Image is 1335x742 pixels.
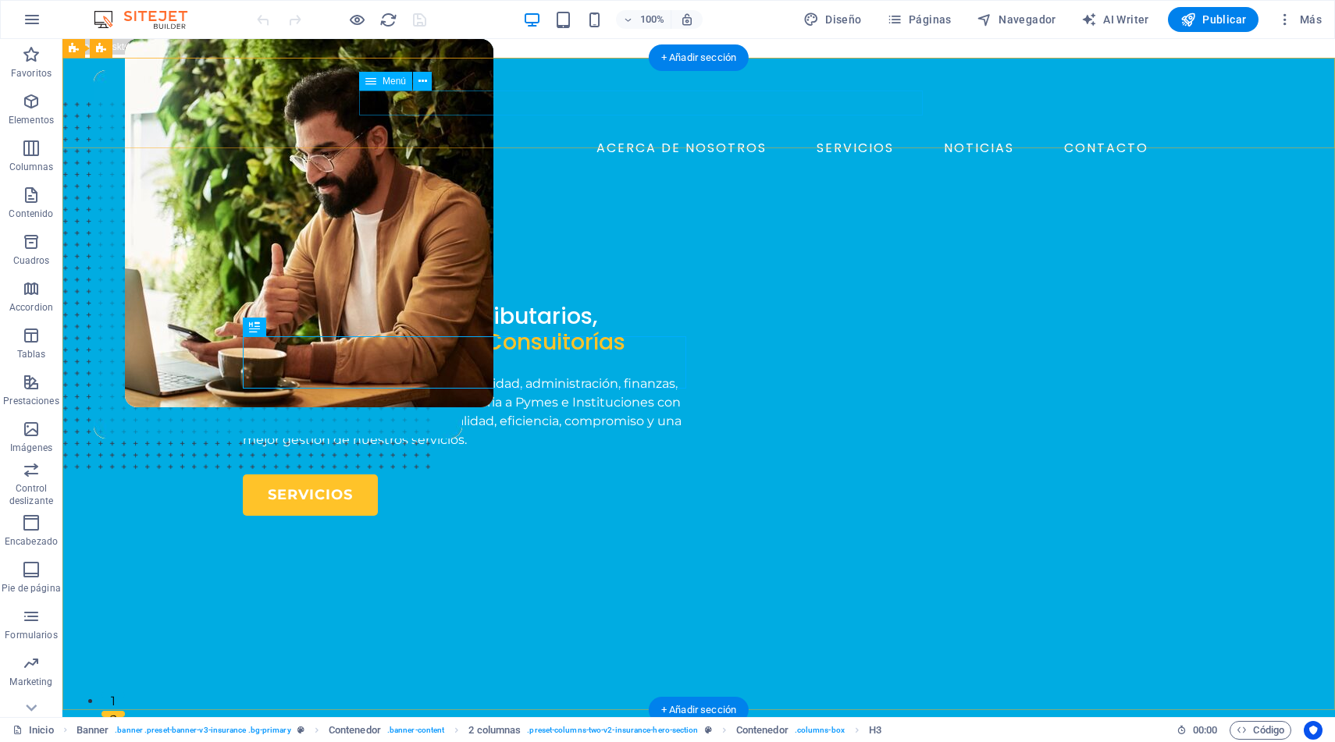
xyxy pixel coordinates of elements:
[1304,721,1323,740] button: Usercentrics
[970,7,1063,32] button: Navegador
[5,629,57,641] p: Formularios
[9,208,53,220] p: Contenido
[1180,12,1247,27] span: Publicar
[90,10,207,29] img: Editor Logo
[705,726,712,734] i: Este elemento es un preajuste personalizable
[9,676,52,688] p: Marketing
[887,12,952,27] span: Páginas
[1237,721,1284,740] span: Código
[881,7,958,32] button: Páginas
[1081,12,1149,27] span: AI Writer
[1204,724,1206,736] span: :
[2,582,60,595] p: Pie de página
[680,12,694,27] i: Al redimensionar, ajustar el nivel de zoom automáticamente para ajustarse al dispositivo elegido.
[803,12,862,27] span: Diseño
[13,254,50,267] p: Cuadros
[383,76,406,86] span: Menú
[387,721,444,740] span: . banner-content
[649,44,749,71] div: + Añadir sección
[347,10,366,29] button: Haz clic para salir del modo de previsualización y seguir editando
[329,721,381,740] span: Haz clic para seleccionar y doble clic para editar
[11,67,52,80] p: Favoritos
[1277,12,1322,27] span: Más
[639,10,664,29] h6: 100%
[1230,721,1291,740] button: Código
[9,161,54,173] p: Columnas
[1271,7,1328,32] button: Más
[468,721,521,740] span: Haz clic para seleccionar y doble clic para editar
[527,721,698,740] span: . preset-columns-two-v2-insurance-hero-section
[9,301,53,314] p: Accordion
[736,721,789,740] span: Haz clic para seleccionar y doble clic para editar
[17,348,46,360] p: Tablas
[649,697,749,723] div: + Añadir sección
[297,726,304,734] i: Este elemento es un preajuste personalizable
[5,535,58,548] p: Encabezado
[3,395,59,407] p: Prestaciones
[12,721,54,740] a: Haz clic para cancelar la selección y doble clic para abrir páginas
[1193,721,1217,740] span: 00 00
[77,721,109,740] span: Haz clic para seleccionar y doble clic para editar
[797,7,868,32] div: Diseño (Ctrl+Alt+Y)
[795,721,845,740] span: . columns-box
[977,12,1056,27] span: Navegador
[115,721,290,740] span: . banner .preset-banner-v3-insurance .bg-primary
[10,442,52,454] p: Imágenes
[379,10,397,29] button: reload
[379,11,397,29] i: Volver a cargar página
[1075,7,1155,32] button: AI Writer
[77,721,881,740] nav: breadcrumb
[1168,7,1259,32] button: Publicar
[869,721,881,740] span: Haz clic para seleccionar y doble clic para editar
[797,7,868,32] button: Diseño
[1177,721,1218,740] h6: Tiempo de la sesión
[9,114,54,126] p: Elementos
[616,10,671,29] button: 100%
